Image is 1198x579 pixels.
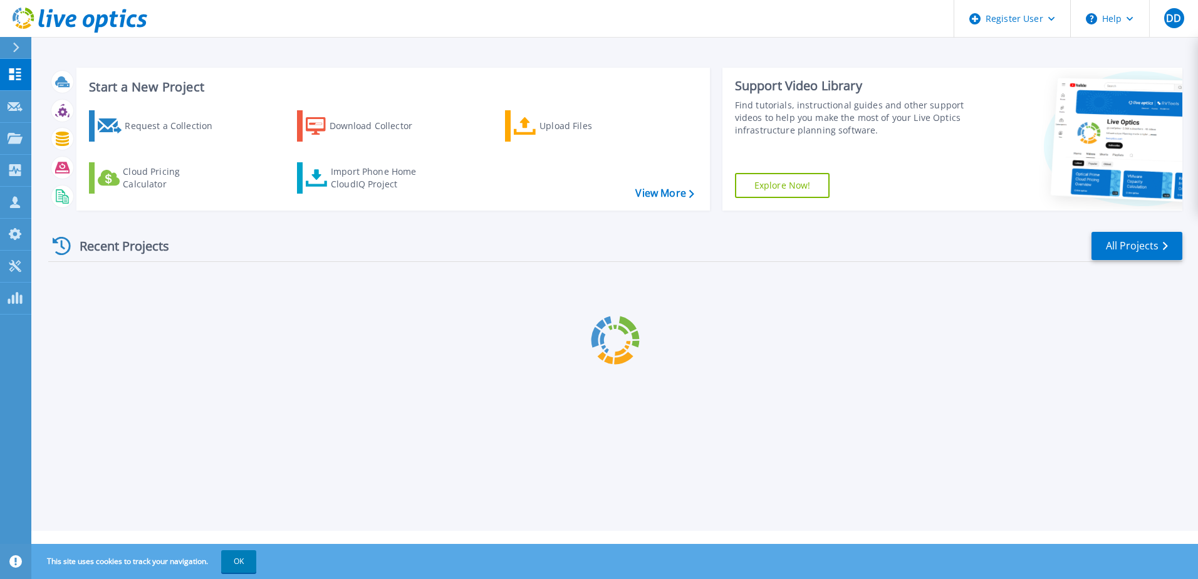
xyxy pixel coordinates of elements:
div: Find tutorials, instructional guides and other support videos to help you make the most of your L... [735,99,969,137]
a: Download Collector [297,110,437,142]
a: Explore Now! [735,173,830,198]
div: Import Phone Home CloudIQ Project [331,165,429,190]
span: DD [1166,13,1181,23]
a: Request a Collection [89,110,229,142]
div: Recent Projects [48,231,186,261]
div: Download Collector [330,113,430,138]
div: Request a Collection [125,113,225,138]
div: Cloud Pricing Calculator [123,165,223,190]
a: All Projects [1091,232,1182,260]
a: View More [635,187,694,199]
span: This site uses cookies to track your navigation. [34,550,256,573]
h3: Start a New Project [89,80,694,94]
div: Support Video Library [735,78,969,94]
a: Cloud Pricing Calculator [89,162,229,194]
div: Upload Files [539,113,640,138]
a: Upload Files [505,110,645,142]
button: OK [221,550,256,573]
